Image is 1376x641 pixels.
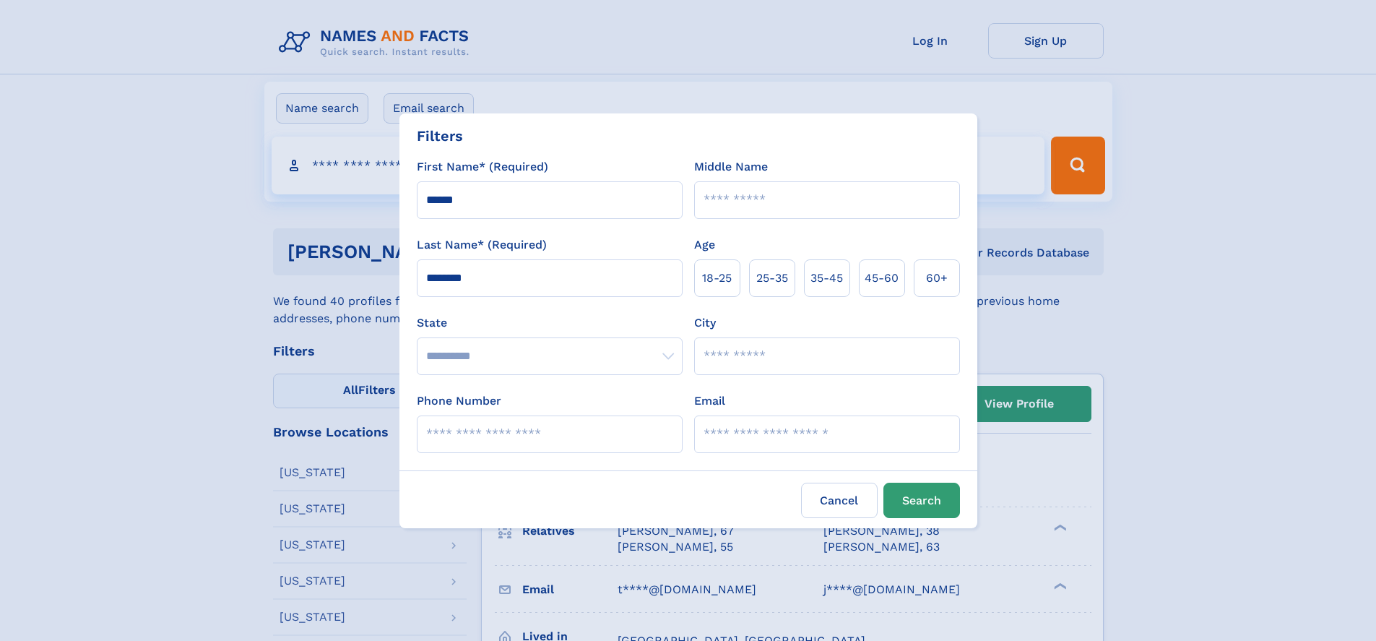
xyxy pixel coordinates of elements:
[417,314,683,332] label: State
[417,236,547,254] label: Last Name* (Required)
[756,270,788,287] span: 25‑35
[810,270,843,287] span: 35‑45
[694,158,768,176] label: Middle Name
[694,392,725,410] label: Email
[417,392,501,410] label: Phone Number
[883,483,960,518] button: Search
[801,483,878,518] label: Cancel
[417,158,548,176] label: First Name* (Required)
[702,270,732,287] span: 18‑25
[694,314,716,332] label: City
[694,236,715,254] label: Age
[865,270,899,287] span: 45‑60
[417,125,463,147] div: Filters
[926,270,948,287] span: 60+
